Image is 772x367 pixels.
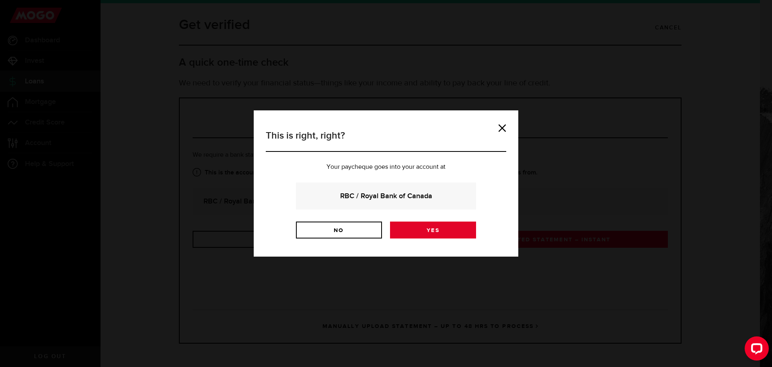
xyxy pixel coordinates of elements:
[738,333,772,367] iframe: LiveChat chat widget
[266,129,506,152] h3: This is right, right?
[307,191,465,201] strong: RBC / Royal Bank of Canada
[266,164,506,170] p: Your paycheque goes into your account at
[296,222,382,238] a: No
[390,222,476,238] a: Yes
